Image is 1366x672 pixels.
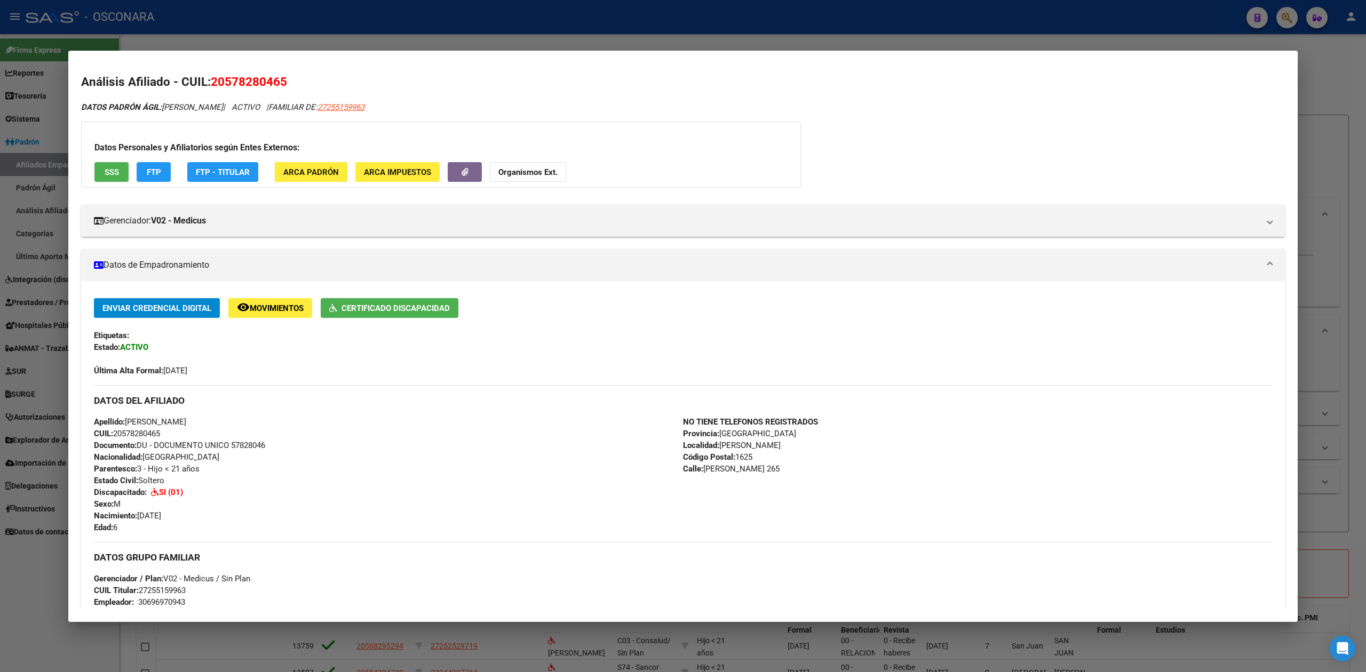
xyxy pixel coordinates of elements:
span: [PERSON_NAME] [683,441,781,450]
span: ARCA Impuestos [364,167,431,177]
button: SSS [94,162,129,182]
span: [PERSON_NAME] [81,102,223,112]
h3: DATOS DEL AFILIADO [94,395,1272,406]
span: ARCA Padrón [283,167,339,177]
button: FTP [137,162,171,182]
span: Certificado Discapacidad [341,303,450,313]
strong: Sexo: [94,499,114,509]
span: DU - DOCUMENTO UNICO 57828046 [94,441,265,450]
span: 27255159963 [94,586,186,595]
span: 3 - Hijo < 21 años [94,464,200,474]
strong: V02 - Medicus [151,214,206,227]
span: Soltero [94,476,164,485]
strong: Nacimiento: [94,511,137,521]
strong: Localidad: [683,441,719,450]
strong: Edad: [94,523,113,532]
strong: Empleador: [94,597,134,607]
span: [PERSON_NAME] 265 [683,464,780,474]
strong: Etiquetas: [94,331,129,340]
strong: Apellido: [94,417,125,427]
strong: Discapacitado: [94,487,147,497]
span: FTP [147,167,161,177]
button: Certificado Discapacidad [321,298,458,318]
strong: Parentesco: [94,464,137,474]
span: 6 [94,523,117,532]
span: 27255159963 [317,102,364,112]
button: Enviar Credencial Digital [94,298,220,318]
strong: CUIL: [94,429,113,438]
strong: Gerenciador / Plan: [94,574,163,583]
mat-expansion-panel-header: Gerenciador:V02 - Medicus [81,205,1285,237]
mat-icon: remove_red_eye [237,301,250,314]
strong: SI (01) [159,487,183,497]
span: Movimientos [250,303,304,313]
div: Open Intercom Messenger [1330,636,1355,661]
strong: Provincia: [683,429,719,438]
h3: Datos Personales y Afiliatorios según Entes Externos: [94,141,788,154]
span: [DATE] [94,366,187,375]
span: 20578280465 [94,429,160,438]
mat-panel-title: Datos de Empadronamiento [94,259,1259,271]
span: FAMILIAR DE: [268,102,364,112]
strong: Calle: [683,464,703,474]
strong: NO TIENE TELEFONOS REGISTRADOS [683,417,818,427]
span: [GEOGRAPHIC_DATA] [94,452,219,462]
strong: Código Postal: [683,452,735,462]
i: | ACTIVO | [81,102,364,112]
mat-panel-title: Gerenciador: [94,214,1259,227]
button: Organismos Ext. [490,162,566,182]
span: FTP - Titular [196,167,250,177]
strong: Nacionalidad: [94,452,142,462]
strong: Última Alta Formal: [94,366,163,375]
span: M [94,499,121,509]
strong: Organismos Ext. [498,167,558,177]
span: Enviar Credencial Digital [102,303,211,313]
button: Movimientos [228,298,312,318]
span: V02 - Medicus / Sin Plan [94,574,250,583]
span: 1625 [683,452,752,462]
strong: Estado: [94,342,120,352]
h2: Análisis Afiliado - CUIL: [81,73,1285,91]
span: 20578280465 [211,75,287,89]
strong: Documento: [94,441,137,450]
h3: DATOS GRUPO FAMILIAR [94,551,1272,563]
span: [PERSON_NAME] [94,417,186,427]
button: FTP - Titular [187,162,258,182]
span: SSS [105,167,119,177]
span: [DATE] [94,511,161,521]
strong: DATOS PADRÓN ÁGIL: [81,102,162,112]
strong: CUIL Titular: [94,586,139,595]
button: ARCA Impuestos [355,162,440,182]
div: 30696970943 [138,596,185,608]
mat-expansion-panel-header: Datos de Empadronamiento [81,249,1285,281]
strong: ACTIVO [120,342,148,352]
span: [GEOGRAPHIC_DATA] [683,429,796,438]
button: ARCA Padrón [275,162,347,182]
strong: Estado Civil: [94,476,138,485]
